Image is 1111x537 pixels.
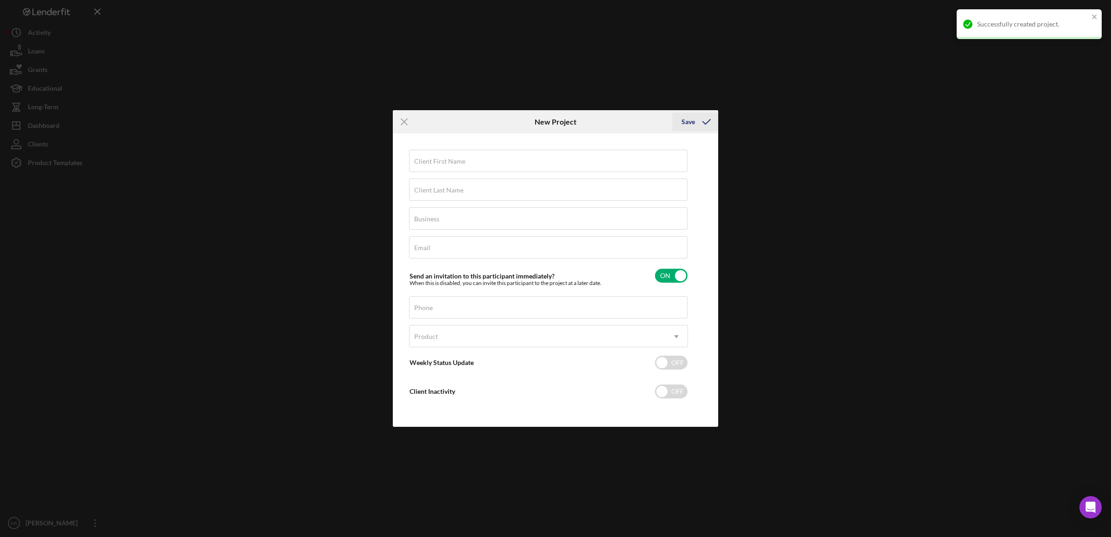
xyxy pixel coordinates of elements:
div: Product [414,333,438,340]
div: Save [681,113,695,131]
div: Open Intercom Messenger [1079,496,1102,518]
label: Client Last Name [414,186,463,194]
label: Email [414,244,430,252]
label: Send an invitation to this participant immediately? [410,272,555,280]
label: Client Inactivity [410,387,455,395]
label: Business [414,215,439,223]
label: Phone [414,304,433,312]
div: When this is disabled, you can invite this participant to the project at a later date. [410,280,602,286]
label: Client First Name [414,158,465,165]
button: close [1091,13,1098,22]
button: Save [672,113,718,131]
h6: New Project [535,118,576,126]
div: Successfully created project. [977,20,1089,28]
label: Weekly Status Update [410,358,474,366]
